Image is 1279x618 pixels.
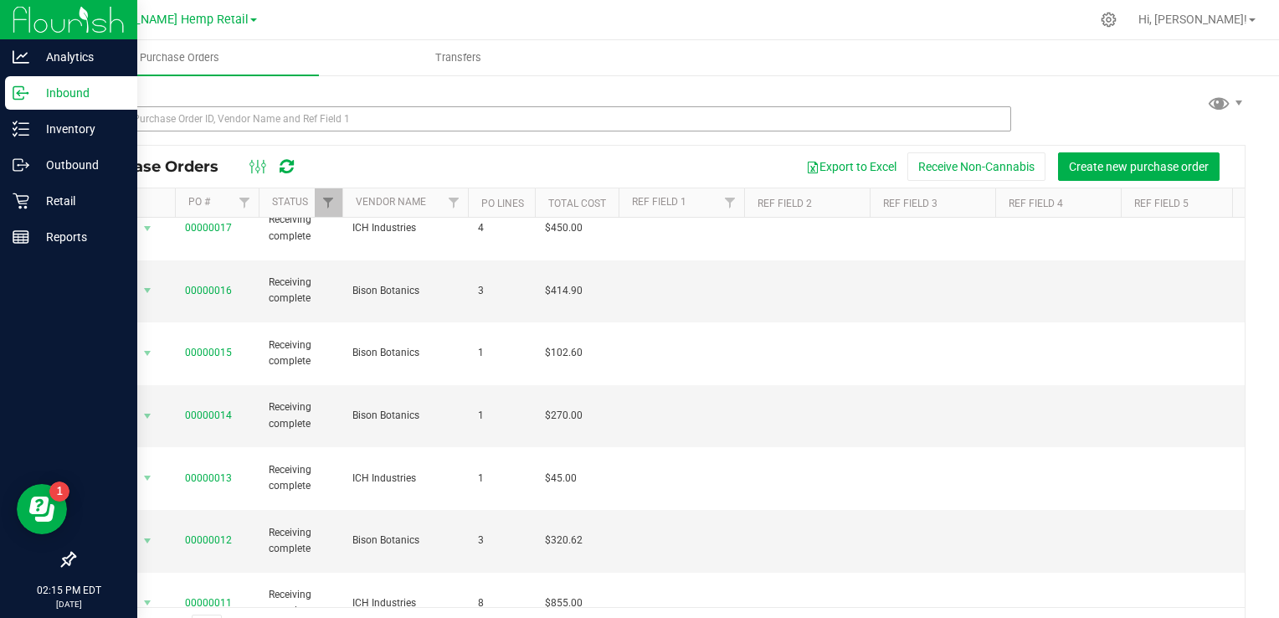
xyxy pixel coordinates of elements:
span: ICH Industries [352,220,458,236]
span: [PERSON_NAME] Hemp Retail [85,13,249,27]
span: Receiving complete [269,399,332,431]
span: Bison Botanics [352,283,458,299]
span: $102.60 [545,345,583,361]
inline-svg: Reports [13,229,29,245]
span: ICH Industries [352,471,458,487]
button: Create new purchase order [1058,152,1220,181]
span: Bison Botanics [352,408,458,424]
span: $414.90 [545,283,583,299]
a: Filter [315,188,342,217]
a: Ref Field 2 [758,198,812,209]
iframe: Resource center [17,484,67,534]
a: Filter [717,188,744,217]
a: Ref Field 1 [632,196,686,208]
span: Receiving complete [269,337,332,369]
span: 4 [478,220,525,236]
p: Outbound [29,155,130,175]
span: Receiving complete [269,275,332,306]
a: Filter [440,188,468,217]
span: Receiving complete [269,212,332,244]
span: 3 [478,283,525,299]
span: Receiving complete [269,462,332,494]
span: Hi, [PERSON_NAME]! [1138,13,1247,26]
p: Inventory [29,119,130,139]
p: Reports [29,227,130,247]
input: Search Purchase Order ID, Vendor Name and Ref Field 1 [74,106,1011,131]
a: 00000016 [185,285,232,296]
span: select [137,279,158,302]
a: Ref Field 3 [883,198,937,209]
button: Export to Excel [795,152,907,181]
inline-svg: Inbound [13,85,29,101]
iframe: Resource center unread badge [49,482,69,502]
span: select [137,404,158,428]
span: Purchase Orders [117,50,242,65]
span: $320.62 [545,533,583,548]
a: 00000015 [185,347,232,358]
div: Manage settings [1098,12,1119,28]
span: Purchase Orders [87,157,235,176]
span: Bison Botanics [352,345,458,361]
span: 1 [478,345,525,361]
p: [DATE] [8,598,130,610]
a: 00000017 [185,222,232,234]
span: 8 [478,595,525,611]
span: $855.00 [545,595,583,611]
inline-svg: Inventory [13,121,29,137]
p: Retail [29,191,130,211]
span: select [137,342,158,365]
span: 1 [478,471,525,487]
span: Receiving complete [269,525,332,557]
span: ICH Industries [352,595,458,611]
span: select [137,529,158,553]
a: PO # [188,196,210,208]
p: Analytics [29,47,130,67]
a: Ref Field 4 [1009,198,1063,209]
p: 02:15 PM EDT [8,583,130,598]
a: Vendor Name [356,196,426,208]
a: Total Cost [548,198,606,209]
span: $270.00 [545,408,583,424]
span: 3 [478,533,525,548]
a: Transfers [319,40,598,75]
span: select [137,217,158,240]
inline-svg: Retail [13,193,29,209]
a: 00000014 [185,409,232,421]
a: Filter [231,188,259,217]
span: $45.00 [545,471,577,487]
a: Status [272,196,308,208]
span: Create new purchase order [1069,160,1209,173]
span: Bison Botanics [352,533,458,548]
inline-svg: Analytics [13,49,29,65]
button: Receive Non-Cannabis [907,152,1045,181]
a: Ref Field 5 [1134,198,1189,209]
inline-svg: Outbound [13,157,29,173]
span: select [137,466,158,490]
a: 00000013 [185,472,232,484]
a: Purchase Orders [40,40,319,75]
span: Transfers [413,50,504,65]
a: 00000012 [185,534,232,546]
a: 00000011 [185,597,232,609]
span: $450.00 [545,220,583,236]
span: select [137,591,158,615]
span: 1 [478,408,525,424]
a: PO Lines [481,198,524,209]
p: Inbound [29,83,130,103]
